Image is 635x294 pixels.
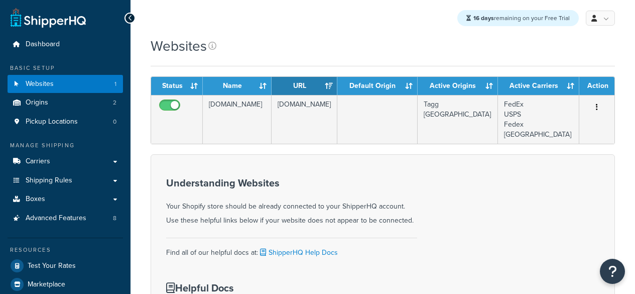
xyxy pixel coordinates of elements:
th: Active Carriers: activate to sort column ascending [498,77,579,95]
span: 1 [114,80,116,88]
span: Dashboard [26,40,60,49]
td: FedEx USPS Fedex [GEOGRAPHIC_DATA] [498,95,579,144]
li: Advanced Features [8,209,123,228]
span: Pickup Locations [26,118,78,126]
div: Basic Setup [8,64,123,72]
h3: Helpful Docs [166,282,347,293]
td: [DOMAIN_NAME] [272,95,337,144]
th: Name: activate to sort column ascending [203,77,272,95]
div: Your Shopify store should be already connected to your ShipperHQ account. Use these helpful links... [166,177,417,228]
h1: Websites [151,36,207,56]
div: Resources [8,246,123,254]
div: remaining on your Free Trial [457,10,579,26]
span: 8 [113,214,116,223]
a: Carriers [8,152,123,171]
th: Status: activate to sort column ascending [151,77,203,95]
td: [DOMAIN_NAME] [203,95,272,144]
span: Carriers [26,157,50,166]
th: Action [579,77,614,95]
a: Shipping Rules [8,171,123,190]
a: Marketplace [8,275,123,293]
span: Test Your Rates [28,262,76,270]
a: Advanced Features 8 [8,209,123,228]
span: Origins [26,99,48,107]
h3: Understanding Websites [166,177,417,188]
a: Origins 2 [8,93,123,112]
a: ShipperHQ Help Docs [258,247,338,258]
li: Origins [8,93,123,112]
a: Dashboard [8,35,123,54]
a: Test Your Rates [8,257,123,275]
button: Open Resource Center [600,259,625,284]
span: Marketplace [28,280,65,289]
a: Boxes [8,190,123,209]
span: 2 [113,99,116,107]
strong: 16 days [473,14,494,23]
th: Default Origin: activate to sort column ascending [337,77,418,95]
span: Shipping Rules [26,176,72,185]
span: Websites [26,80,54,88]
div: Find all of our helpful docs at: [166,238,417,260]
a: Pickup Locations 0 [8,113,123,131]
span: Advanced Features [26,214,86,223]
span: 0 [113,118,116,126]
a: ShipperHQ Home [11,8,86,28]
li: Pickup Locations [8,113,123,131]
a: Websites 1 [8,75,123,93]
div: Manage Shipping [8,141,123,150]
li: Websites [8,75,123,93]
th: Active Origins: activate to sort column ascending [418,77,498,95]
td: Tagg [GEOGRAPHIC_DATA] [418,95,498,144]
th: URL: activate to sort column ascending [272,77,337,95]
span: Boxes [26,195,45,204]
